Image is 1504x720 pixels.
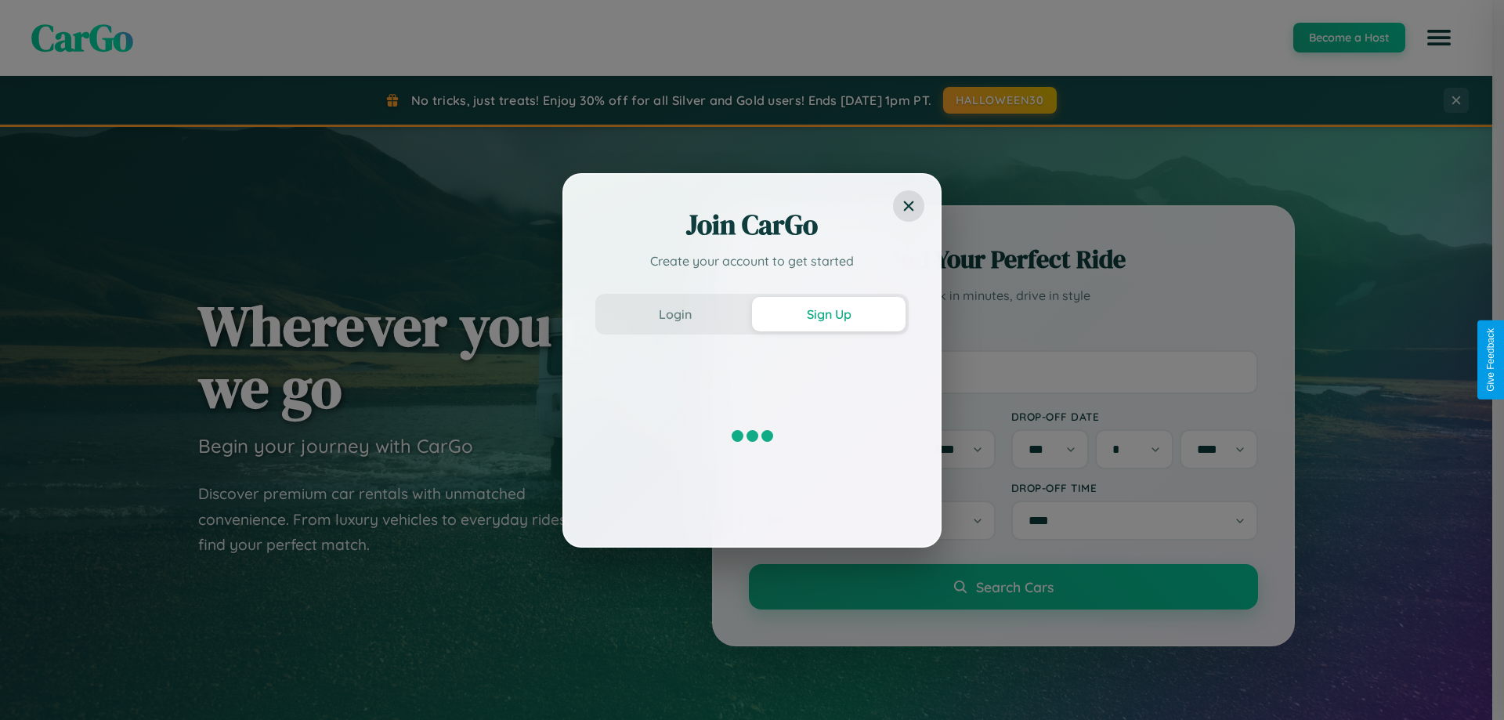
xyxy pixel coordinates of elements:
button: Sign Up [752,297,906,331]
h2: Join CarGo [595,206,909,244]
div: Give Feedback [1485,328,1496,392]
button: Login [598,297,752,331]
iframe: Intercom live chat [16,667,53,704]
p: Create your account to get started [595,251,909,270]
